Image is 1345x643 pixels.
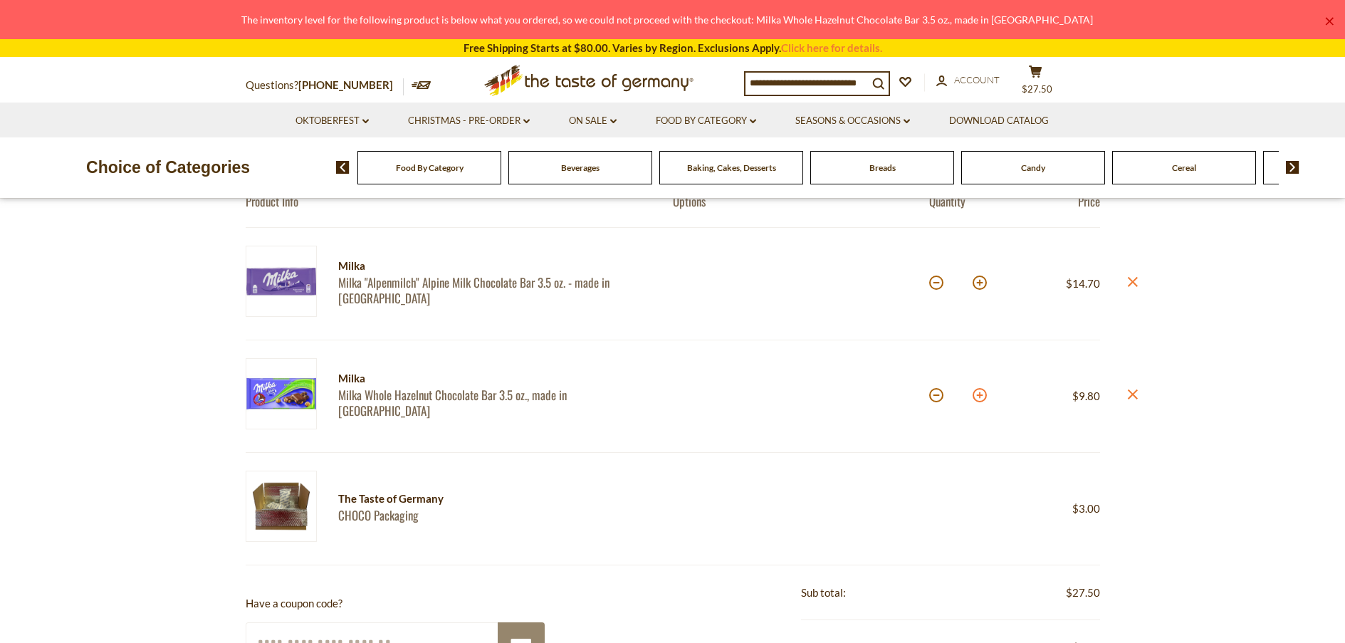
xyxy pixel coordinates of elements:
img: Milka Whole Hazelnut Chocolate Bar [246,358,317,429]
a: Breads [869,162,896,173]
a: Download Catalog [949,113,1049,129]
div: Milka [338,370,648,387]
div: Product Info [246,194,673,209]
a: Food By Category [396,162,464,173]
a: On Sale [569,113,617,129]
span: $3.00 [1072,502,1100,515]
a: Milka "Alpenmilch" Alpine Milk Chocolate Bar 3.5 oz. - made in [GEOGRAPHIC_DATA] [338,275,648,305]
a: Account [936,73,1000,88]
span: Sub total: [801,586,846,599]
a: Oktoberfest [295,113,369,129]
span: $27.50 [1022,83,1052,95]
a: Seasons & Occasions [795,113,910,129]
a: Candy [1021,162,1045,173]
img: CHOCO Packaging [246,471,317,542]
span: Account [954,74,1000,85]
a: Baking, Cakes, Desserts [687,162,776,173]
div: The inventory level for the following product is below what you ordered, so we could not proceed ... [11,11,1322,28]
a: Beverages [561,162,600,173]
img: next arrow [1286,161,1299,174]
span: $27.50 [1066,584,1100,602]
div: Price [1015,194,1100,209]
div: Quantity [929,194,1015,209]
button: $27.50 [1015,65,1057,100]
div: Milka [338,257,648,275]
p: Questions? [246,76,404,95]
img: Milka Alpenmilch Chocolate Bar [246,246,317,317]
a: Cereal [1172,162,1196,173]
span: $14.70 [1066,277,1100,290]
a: Christmas - PRE-ORDER [408,113,530,129]
span: $9.80 [1072,390,1100,402]
a: Milka Whole Hazelnut Chocolate Bar 3.5 oz., made in [GEOGRAPHIC_DATA] [338,387,648,418]
a: Click here for details. [781,41,882,54]
a: [PHONE_NUMBER] [298,78,393,91]
a: Food By Category [656,113,756,129]
a: CHOCO Packaging [338,508,696,523]
div: The Taste of Germany [338,490,696,508]
div: Options [673,194,929,209]
img: previous arrow [336,161,350,174]
p: Have a coupon code? [246,595,545,612]
a: × [1325,17,1334,26]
